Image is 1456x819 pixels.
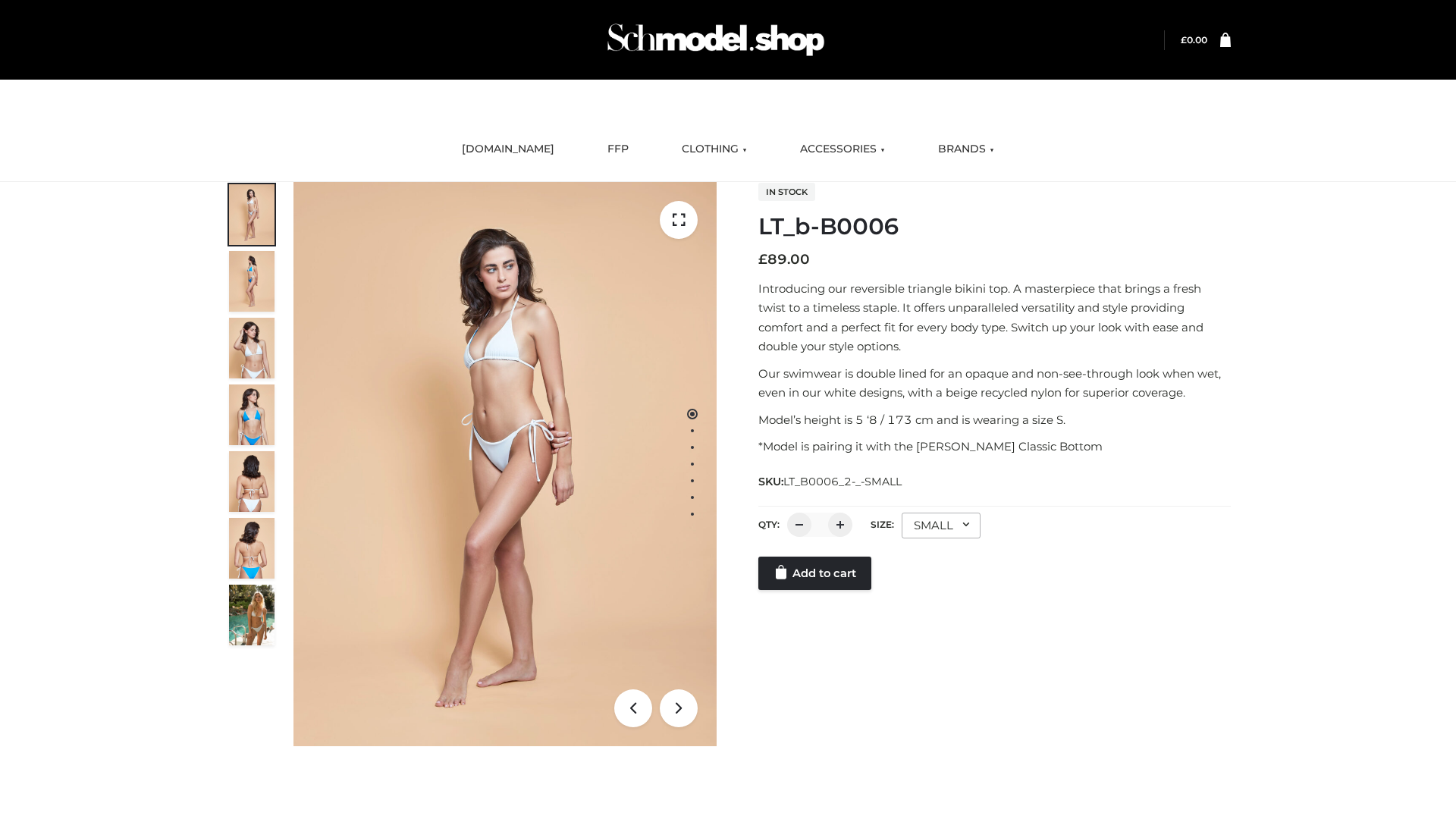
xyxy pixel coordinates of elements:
span: LT_B0006_2-_-SMALL [783,475,902,488]
img: ArielClassicBikiniTop_CloudNine_AzureSky_OW114ECO_3-scaled.jpg [229,318,275,378]
img: ArielClassicBikiniTop_CloudNine_AzureSky_OW114ECO_1-scaled.jpg [229,184,275,245]
bdi: 0.00 [1181,34,1207,45]
img: ArielClassicBikiniTop_CloudNine_AzureSky_OW114ECO_4-scaled.jpg [229,384,275,445]
label: Size: [871,519,894,530]
bdi: 89.00 [758,251,810,268]
label: QTY: [758,519,780,530]
span: SKU: [758,472,903,491]
p: Model’s height is 5 ‘8 / 173 cm and is wearing a size S. [758,410,1231,430]
h1: LT_b-B0006 [758,213,1231,240]
a: [DOMAIN_NAME] [450,133,566,166]
img: ArielClassicBikiniTop_CloudNine_AzureSky_OW114ECO_2-scaled.jpg [229,251,275,312]
img: ArielClassicBikiniTop_CloudNine_AzureSky_OW114ECO_1 [293,182,717,746]
div: SMALL [902,513,981,538]
img: ArielClassicBikiniTop_CloudNine_AzureSky_OW114ECO_8-scaled.jpg [229,518,275,579]
img: ArielClassicBikiniTop_CloudNine_AzureSky_OW114ECO_7-scaled.jpg [229,451,275,512]
p: Introducing our reversible triangle bikini top. A masterpiece that brings a fresh twist to a time... [758,279,1231,356]
span: £ [1181,34,1187,45]
a: FFP [596,133,640,166]
p: Our swimwear is double lined for an opaque and non-see-through look when wet, even in our white d... [758,364,1231,403]
a: CLOTHING [670,133,758,166]
a: Add to cart [758,557,871,590]
a: £0.00 [1181,34,1207,45]
img: Arieltop_CloudNine_AzureSky2.jpg [229,585,275,645]
span: £ [758,251,767,268]
a: ACCESSORIES [789,133,896,166]
span: In stock [758,183,815,201]
a: BRANDS [927,133,1006,166]
p: *Model is pairing it with the [PERSON_NAME] Classic Bottom [758,437,1231,457]
img: Schmodel Admin 964 [602,10,830,70]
